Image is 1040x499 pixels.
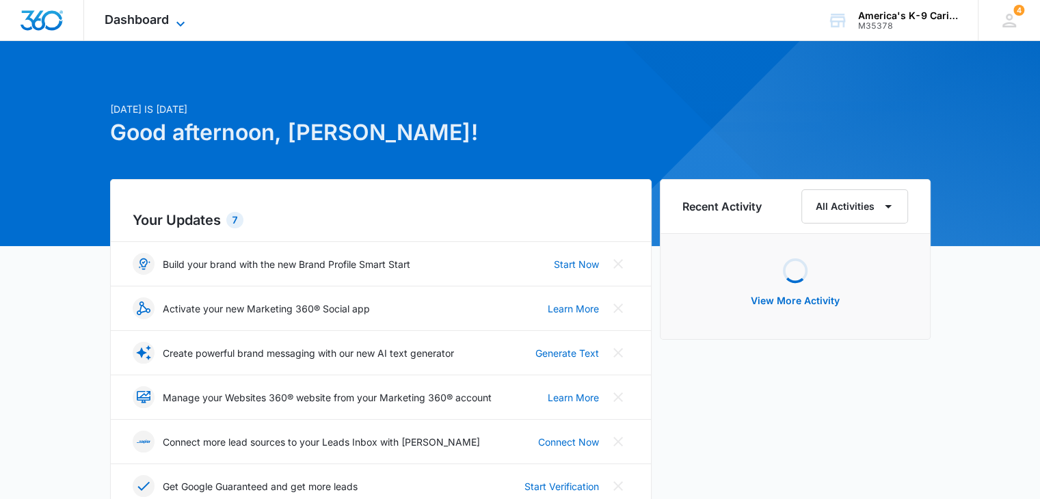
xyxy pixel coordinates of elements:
[110,102,652,116] p: [DATE] is [DATE]
[535,346,599,360] a: Generate Text
[538,435,599,449] a: Connect Now
[682,198,762,215] h6: Recent Activity
[554,257,599,271] a: Start Now
[110,116,652,149] h1: Good afternoon, [PERSON_NAME]!
[801,189,908,224] button: All Activities
[105,12,169,27] span: Dashboard
[1013,5,1024,16] span: 4
[607,253,629,275] button: Close
[163,390,492,405] p: Manage your Websites 360® website from your Marketing 360® account
[858,21,958,31] div: account id
[607,386,629,408] button: Close
[226,212,243,228] div: 7
[858,10,958,21] div: account name
[163,479,358,494] p: Get Google Guaranteed and get more leads
[548,301,599,316] a: Learn More
[163,301,370,316] p: Activate your new Marketing 360® Social app
[737,284,853,317] button: View More Activity
[607,297,629,319] button: Close
[163,435,480,449] p: Connect more lead sources to your Leads Inbox with [PERSON_NAME]
[524,479,599,494] a: Start Verification
[607,342,629,364] button: Close
[133,210,629,230] h2: Your Updates
[1013,5,1024,16] div: notifications count
[163,346,454,360] p: Create powerful brand messaging with our new AI text generator
[607,431,629,453] button: Close
[163,257,410,271] p: Build your brand with the new Brand Profile Smart Start
[548,390,599,405] a: Learn More
[607,475,629,497] button: Close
